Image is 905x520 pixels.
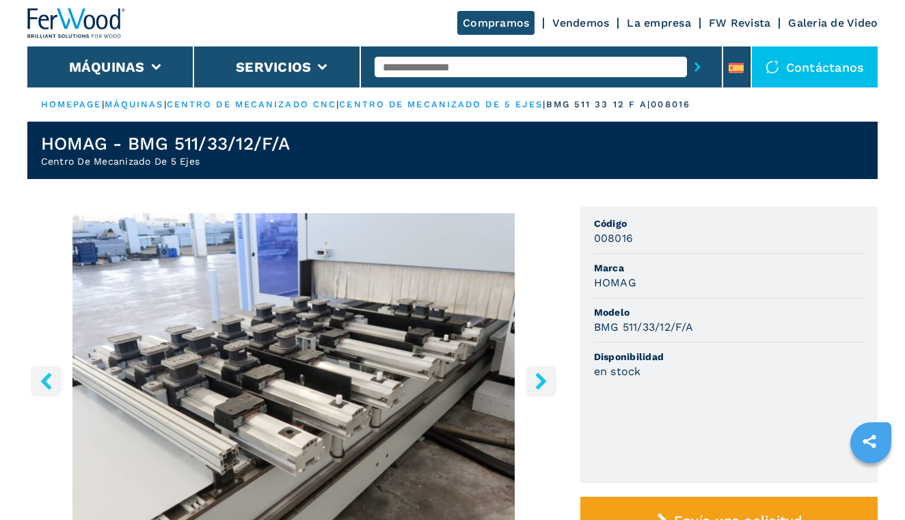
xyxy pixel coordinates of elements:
span: Modelo [594,305,865,319]
a: Compramos [457,11,535,35]
p: 008016 [651,98,690,111]
button: left-button [31,366,62,396]
a: máquinas [105,99,164,109]
a: centro de mecanizado cnc [167,99,336,109]
span: Código [594,217,865,230]
h1: HOMAG - BMG 511/33/12/F/A [41,133,290,154]
iframe: Chat [847,459,895,510]
a: centro de mecanizado de 5 ejes [339,99,543,109]
button: right-button [526,366,556,396]
a: HOMEPAGE [41,99,102,109]
button: submit-button [687,51,708,83]
button: Máquinas [69,59,145,75]
img: Ferwood [27,8,126,38]
a: La empresa [627,16,691,29]
h3: 008016 [594,230,634,246]
p: bmg 511 33 12 f a | [546,98,651,111]
div: Contáctanos [752,46,878,87]
a: Vendemos [552,16,609,29]
span: Disponibilidad [594,350,865,364]
h2: Centro De Mecanizado De 5 Ejes [41,154,290,168]
a: sharethis [852,424,887,459]
button: Servicios [236,59,311,75]
span: | [543,99,545,109]
h3: BMG 511/33/12/F/A [594,319,693,335]
span: | [336,99,339,109]
h3: en stock [594,364,641,379]
span: | [102,99,105,109]
a: FW Revista [709,16,771,29]
a: Galeria de Video [788,16,878,29]
img: Contáctanos [766,60,779,74]
span: Marca [594,261,865,275]
h3: HOMAG [594,275,636,290]
span: | [164,99,167,109]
